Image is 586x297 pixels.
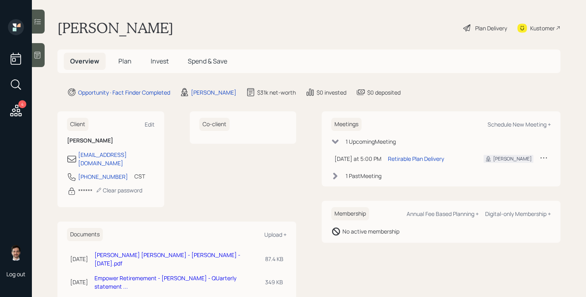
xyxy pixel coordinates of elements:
div: Schedule New Meeting + [488,121,551,128]
div: 1 Upcoming Meeting [346,137,396,146]
div: [DATE] at 5:00 PM [334,154,381,163]
div: $0 deposited [367,88,401,97]
div: No active membership [342,227,399,236]
div: [PERSON_NAME] [191,88,236,97]
div: Upload + [264,231,287,238]
div: 1 Past Meeting [346,172,381,180]
h6: Client [67,118,88,131]
div: $31k net-worth [257,88,296,97]
div: 87.4 KB [265,255,283,263]
div: 349 KB [265,278,283,286]
div: Digital-only Membership + [485,210,551,218]
div: CST [134,172,145,180]
div: Plan Delivery [475,24,507,32]
h6: Meetings [331,118,362,131]
div: Kustomer [530,24,555,32]
h6: Co-client [199,118,230,131]
div: 4 [18,100,26,108]
div: [EMAIL_ADDRESS][DOMAIN_NAME] [78,150,155,167]
h6: [PERSON_NAME] [67,137,155,144]
span: Overview [70,57,99,65]
div: Retirable Plan Delivery [388,154,444,163]
div: [DATE] [70,255,88,263]
a: [PERSON_NAME] [PERSON_NAME] - [PERSON_NAME] - [DATE].pdf [94,251,240,267]
div: $0 invested [317,88,346,97]
div: [PERSON_NAME] [493,155,532,162]
div: Clear password [96,186,142,194]
div: [DATE] [70,278,88,286]
div: Annual Fee Based Planning + [407,210,479,218]
span: Spend & Save [188,57,227,65]
div: [PHONE_NUMBER] [78,172,128,181]
span: Invest [151,57,169,65]
h1: [PERSON_NAME] [57,19,173,37]
div: Opportunity · Fact Finder Completed [78,88,170,97]
div: Edit [145,121,155,128]
img: jonah-coleman-headshot.png [8,245,24,261]
h6: Membership [331,207,369,220]
span: Plan [118,57,132,65]
div: Log out [6,270,26,278]
h6: Documents [67,228,103,241]
a: Empower Retiremement - [PERSON_NAME] - QUarterly statement ... [94,274,236,290]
